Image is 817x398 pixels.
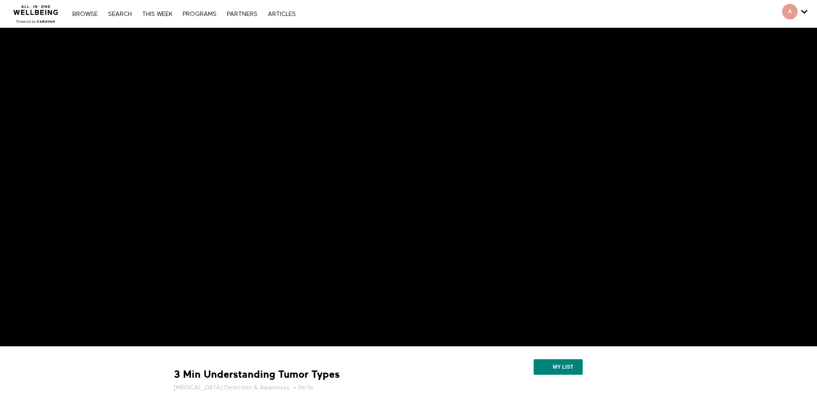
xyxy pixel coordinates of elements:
a: THIS WEEK [138,11,177,17]
button: My list [534,359,582,375]
nav: Primary [68,9,300,18]
strong: 3 Min Understanding Tumor Types [174,368,340,381]
a: [MEDICAL_DATA] Detection & Awareness [174,383,290,392]
a: PROGRAMS [178,11,221,17]
a: ARTICLES [264,11,300,17]
a: PARTNERS [223,11,262,17]
a: Search [104,11,136,17]
h5: • 3m 5s [174,383,463,392]
a: Browse [68,11,102,17]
